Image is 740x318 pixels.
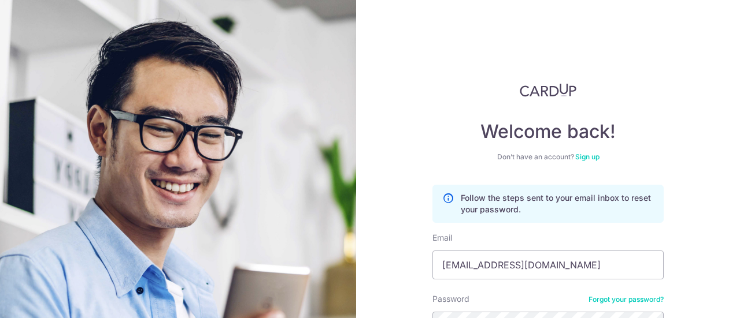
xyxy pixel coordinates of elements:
[461,192,654,215] p: Follow the steps sent to your email inbox to reset your password.
[432,232,452,244] label: Email
[520,83,576,97] img: CardUp Logo
[432,120,664,143] h4: Welcome back!
[589,295,664,304] a: Forgot your password?
[432,293,469,305] label: Password
[575,152,600,161] a: Sign up
[432,250,664,279] input: Enter your Email
[432,152,664,162] div: Don’t have an account?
